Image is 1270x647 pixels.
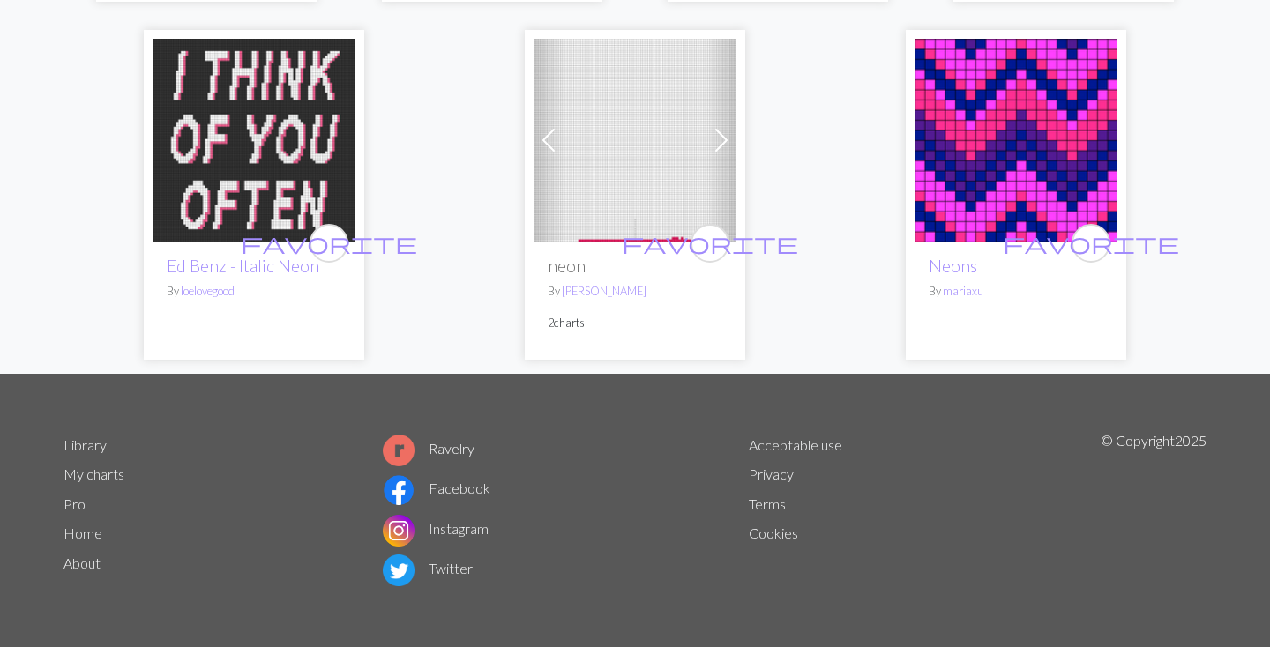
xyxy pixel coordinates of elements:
span: favorite [622,229,798,257]
a: Pro [63,495,86,512]
a: Ed Benz - Italic Neon [167,256,319,276]
img: Ravelry logo [383,435,415,466]
a: Neons [929,256,977,276]
a: Neons [915,130,1117,146]
i: favourite [622,226,798,261]
a: Library [63,436,107,453]
p: By [548,283,722,300]
button: favourite [691,224,729,263]
h2: neon [548,256,722,276]
a: Terms [749,495,786,512]
img: Ed Benz - Italic Neon [153,39,355,242]
img: Facebook logo [383,474,415,506]
a: loelovegood [181,284,235,298]
a: Twitter [383,560,473,576]
i: favourite [241,226,417,261]
a: Cookies [749,524,798,541]
img: Neons [915,39,1117,242]
p: 2 charts [548,315,722,331]
i: favourite [1003,226,1179,261]
a: About [63,554,101,571]
button: favourite [310,224,348,263]
img: neon [534,39,736,242]
img: Instagram logo [383,515,415,547]
a: Ed Benz - Italic Neon [153,130,355,146]
a: Facebook [383,480,490,496]
a: mariaxu [943,284,983,298]
a: Ravelry [383,440,474,457]
a: [PERSON_NAME] [562,284,646,298]
a: neon [534,130,736,146]
a: Instagram [383,520,489,537]
a: Privacy [749,465,794,482]
a: Acceptable use [749,436,842,453]
span: favorite [1003,229,1179,257]
p: By [167,283,341,300]
button: favourite [1072,224,1110,263]
p: © Copyright 2025 [1101,430,1206,591]
img: Twitter logo [383,554,415,586]
span: favorite [241,229,417,257]
a: Home [63,524,102,541]
a: My charts [63,465,124,482]
p: By [929,283,1103,300]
